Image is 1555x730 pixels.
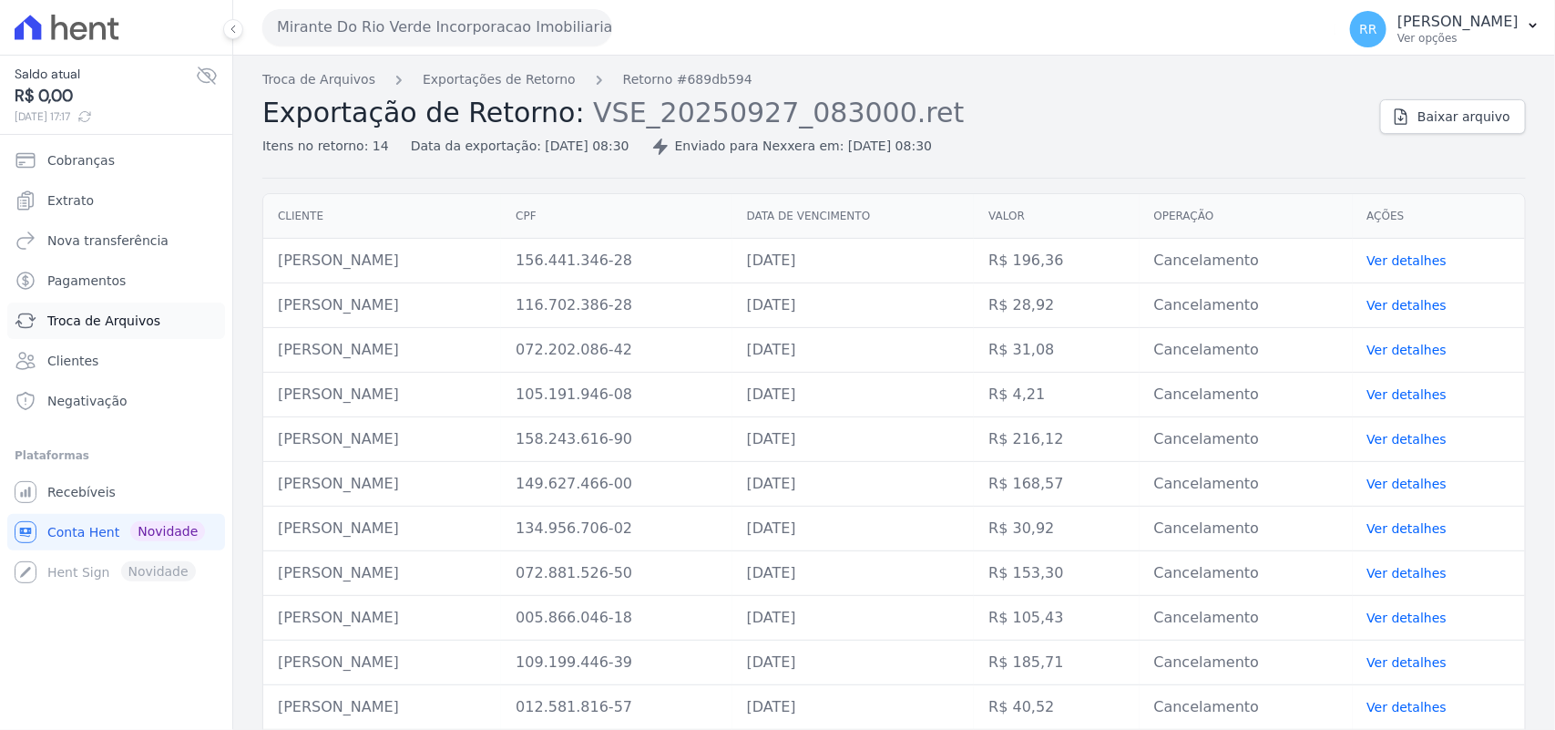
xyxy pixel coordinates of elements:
a: Ver detalhes [1367,253,1448,268]
a: Troca de Arquivos [262,70,375,89]
td: [PERSON_NAME] [263,685,501,730]
td: 072.202.086-42 [501,328,731,373]
a: Nova transferência [7,222,225,259]
a: Clientes [7,343,225,379]
span: Exportação de Retorno: [262,97,585,129]
span: Novidade [130,521,205,541]
td: [DATE] [732,507,975,551]
td: Cancelamento [1140,239,1353,283]
a: Exportações de Retorno [423,70,576,89]
td: Cancelamento [1140,551,1353,596]
td: [DATE] [732,462,975,507]
span: Baixar arquivo [1417,108,1510,126]
span: Clientes [47,352,98,370]
p: Ver opções [1397,31,1519,46]
button: Mirante Do Rio Verde Incorporacao Imobiliaria SPE LTDA [262,9,612,46]
span: R$ 0,00 [15,84,196,108]
th: Cliente [263,194,501,239]
div: Plataformas [15,445,218,467]
td: 134.956.706-02 [501,507,731,551]
span: [DATE] 17:17 [15,108,196,125]
a: Ver detalhes [1367,655,1448,670]
td: R$ 196,36 [974,239,1139,283]
span: Negativação [47,392,128,410]
span: RR [1359,23,1376,36]
td: 105.191.946-08 [501,373,731,417]
td: [PERSON_NAME] [263,417,501,462]
th: Data de vencimento [732,194,975,239]
td: Cancelamento [1140,417,1353,462]
td: 116.702.386-28 [501,283,731,328]
a: Conta Hent Novidade [7,514,225,550]
a: Ver detalhes [1367,343,1448,357]
td: R$ 4,21 [974,373,1139,417]
a: Ver detalhes [1367,298,1448,313]
td: [DATE] [732,596,975,641]
td: Cancelamento [1140,685,1353,730]
th: CPF [501,194,731,239]
td: 005.866.046-18 [501,596,731,641]
td: R$ 153,30 [974,551,1139,596]
nav: Sidebar [15,142,218,591]
td: [DATE] [732,239,975,283]
td: Cancelamento [1140,373,1353,417]
a: Pagamentos [7,262,225,299]
div: Data da exportação: [DATE] 08:30 [411,137,629,156]
td: [DATE] [732,551,975,596]
td: Cancelamento [1140,596,1353,641]
td: R$ 31,08 [974,328,1139,373]
a: Extrato [7,182,225,219]
span: VSE_20250927_083000.ret [593,95,964,129]
td: R$ 168,57 [974,462,1139,507]
p: [PERSON_NAME] [1397,13,1519,31]
a: Ver detalhes [1367,566,1448,581]
td: [DATE] [732,641,975,685]
td: Cancelamento [1140,507,1353,551]
a: Ver detalhes [1367,521,1448,536]
a: Ver detalhes [1367,387,1448,402]
td: 109.199.446-39 [501,641,731,685]
td: R$ 40,52 [974,685,1139,730]
a: Recebíveis [7,474,225,510]
nav: Breadcrumb [262,70,1366,89]
div: Itens no retorno: 14 [262,137,389,156]
span: Cobranças [47,151,115,170]
a: Ver detalhes [1367,611,1448,625]
td: 156.441.346-28 [501,239,731,283]
span: Recebíveis [47,483,116,501]
a: Troca de Arquivos [7,303,225,339]
a: Ver detalhes [1367,700,1448,715]
td: [DATE] [732,328,975,373]
th: Ações [1353,194,1525,239]
td: 072.881.526-50 [501,551,731,596]
td: Cancelamento [1140,641,1353,685]
div: Enviado para Nexxera em: [DATE] 08:30 [651,137,933,156]
td: [PERSON_NAME] [263,462,501,507]
td: 149.627.466-00 [501,462,731,507]
span: Conta Hent [47,523,119,541]
td: Cancelamento [1140,283,1353,328]
td: [DATE] [732,685,975,730]
th: Valor [974,194,1139,239]
td: 012.581.816-57 [501,685,731,730]
a: Negativação [7,383,225,419]
td: [PERSON_NAME] [263,328,501,373]
td: [PERSON_NAME] [263,239,501,283]
a: Cobranças [7,142,225,179]
span: Pagamentos [47,272,126,290]
td: [PERSON_NAME] [263,641,501,685]
span: Troca de Arquivos [47,312,160,330]
td: [PERSON_NAME] [263,283,501,328]
td: [PERSON_NAME] [263,596,501,641]
td: 158.243.616-90 [501,417,731,462]
th: Operação [1140,194,1353,239]
span: Nova transferência [47,231,169,250]
a: Ver detalhes [1367,432,1448,447]
td: R$ 28,92 [974,283,1139,328]
td: [PERSON_NAME] [263,551,501,596]
span: Extrato [47,191,94,210]
span: Saldo atual [15,65,196,84]
td: [DATE] [732,373,975,417]
td: Cancelamento [1140,462,1353,507]
td: [DATE] [732,417,975,462]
